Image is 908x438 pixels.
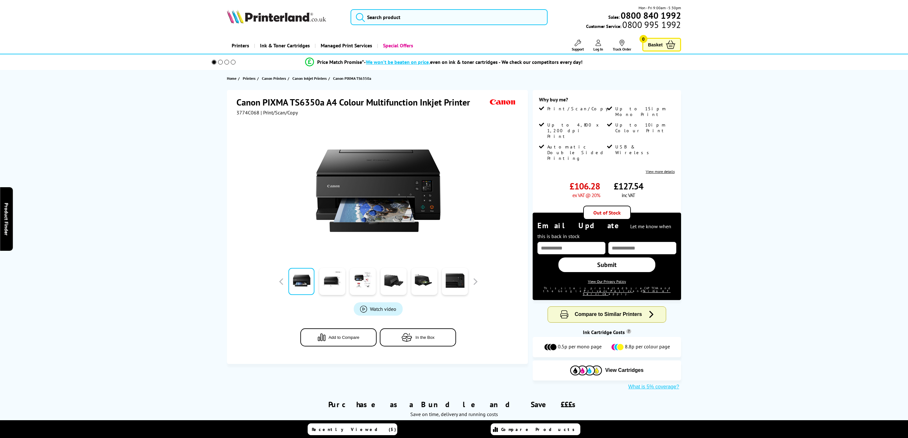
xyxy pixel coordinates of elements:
[300,328,377,346] button: Add to Compare
[570,180,600,192] span: £106.28
[547,144,605,161] span: Automatic Double Sided Printing
[262,75,288,82] a: Canon Printers
[380,328,456,346] button: In the Box
[370,306,396,312] span: Watch video
[235,411,673,417] div: Save on time, delivery and running costs
[626,329,631,334] sup: Cost per page
[488,96,517,108] img: Canon
[317,59,364,65] span: Price Match Promise*
[625,343,670,351] span: 8.8p per colour page
[570,366,602,375] img: Cartridges
[354,302,403,316] a: Product_All_Videos
[584,289,633,293] a: Privacy Policy
[593,47,603,51] span: Log In
[558,257,656,272] a: Submit
[260,38,310,54] span: Ink & Toner Cartridges
[227,38,254,54] a: Printers
[620,12,681,18] a: 0800 840 1992
[613,40,631,51] a: Track Order
[227,75,238,82] a: Home
[605,367,644,373] span: View Cartridges
[615,144,673,155] span: USB & Wireless
[572,192,600,198] span: ex VAT @ 20%
[639,35,647,43] span: 0
[315,38,377,54] a: Managed Print Services
[227,390,681,421] div: Purchase as a Bundle and Save £££s
[642,38,681,51] a: Basket 0
[243,75,257,82] a: Printers
[203,57,685,68] li: modal_Promise
[292,75,327,82] span: Canon Inkjet Printers
[547,106,613,112] span: Print/Scan/Copy
[537,221,676,240] div: Email Update
[236,109,259,116] span: 3774C068
[501,427,578,432] span: Compare Products
[615,106,673,117] span: Up to 15ipm Mono Print
[537,287,676,295] div: This site is protected by reCAPTCHA and the Google and apply.
[227,75,236,82] span: Home
[533,329,681,335] div: Ink Cartridge Costs
[261,109,298,116] span: | Print/Scan/Copy
[329,335,359,340] span: Add to Compare
[572,40,584,51] a: Support
[308,423,397,435] a: Recently Viewed (5)
[614,180,643,192] span: £127.54
[608,14,620,20] span: Sales:
[547,122,605,139] span: Up to 4,800 x 1,200 dpi Print
[622,192,635,198] span: inc VAT
[593,40,603,51] a: Log In
[621,10,681,21] b: 0800 840 1992
[254,38,315,54] a: Ink & Toner Cartridges
[615,122,673,133] span: Up to 10ipm Colour Print
[227,10,343,25] a: Printerland Logo
[491,423,580,435] a: Compare Products
[558,343,602,351] span: 0.5p per mono page
[583,206,631,220] div: Out of Stock
[588,279,626,284] a: View Our Privacy Policy
[548,307,666,322] button: Compare to Similar Printers
[312,427,396,432] span: Recently Viewed (5)
[3,203,10,236] span: Product Finder
[415,335,434,340] span: In the Box
[572,47,584,51] span: Support
[621,22,681,28] span: 0800 995 1992
[292,75,328,82] a: Canon Inkjet Printers
[351,9,547,25] input: Search product
[626,384,681,390] button: What is 5% coverage?
[539,96,674,106] div: Why buy me?
[364,59,583,65] div: - even on ink & toner cartridges - We check our competitors every day!
[227,10,326,24] img: Printerland Logo
[646,169,675,174] a: View more details
[262,75,286,82] span: Canon Printers
[638,5,681,11] span: Mon - Fri 9:00am - 5:30pm
[575,311,642,317] span: Compare to Similar Printers
[537,365,676,376] button: View Cartridges
[586,22,681,29] span: Customer Service:
[537,223,671,239] span: Let me know when this is back in stock
[648,40,663,49] span: Basket
[366,59,430,65] span: We won’t be beaten on price,
[243,75,256,82] span: Printers
[333,75,371,82] span: Canon PIXMA TS6350a
[236,96,476,108] h1: Canon PIXMA TS6350a A4 Colour Multifunction Inkjet Printer
[333,75,373,82] a: Canon PIXMA TS6350a
[583,289,671,296] a: Terms of Service
[316,128,440,253] img: Canon PIXMA TS6350a
[377,38,418,54] a: Special Offers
